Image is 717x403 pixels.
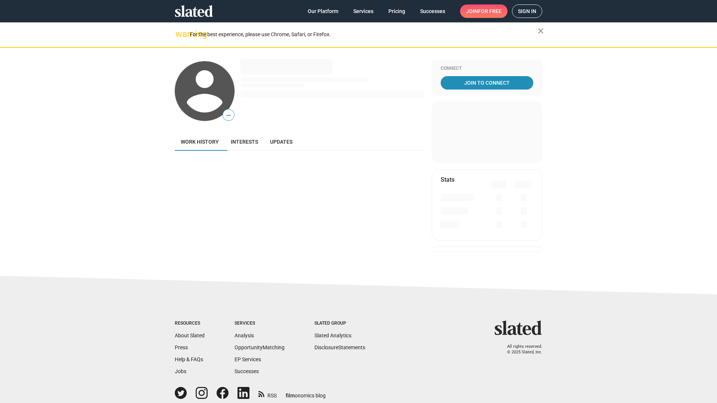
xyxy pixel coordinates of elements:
a: Slated Analytics [314,332,351,338]
span: Updates [270,139,292,145]
mat-card-title: Stats [441,176,454,184]
span: — [223,110,234,120]
div: For the best experience, please use Chrome, Safari, or Firefox. [190,29,538,40]
a: Interests [225,133,264,151]
div: Resources [175,321,205,327]
a: Successes [235,368,259,374]
a: Pricing [382,4,411,18]
p: All rights reserved. © 2025 Slated, Inc. [499,344,542,355]
a: About Slated [175,332,205,338]
span: Interests [231,139,258,145]
a: filmonomics blog [286,386,326,399]
a: Services [347,4,379,18]
span: Join To Connect [442,76,532,90]
a: OpportunityMatching [235,344,285,350]
a: Our Platform [302,4,344,18]
mat-icon: close [536,26,545,35]
span: Our Platform [308,4,338,18]
span: Services [353,4,373,18]
a: Press [175,344,188,350]
span: film [286,393,295,399]
span: for free [478,4,502,18]
a: Successes [414,4,451,18]
mat-icon: warning [176,29,184,38]
div: Connect [441,66,533,72]
span: Pricing [388,4,405,18]
a: Sign in [512,4,542,18]
a: Updates [264,133,298,151]
a: Joinfor free [460,4,508,18]
span: Work history [181,139,219,145]
span: Successes [420,4,445,18]
a: Work history [175,133,225,151]
a: Analysis [235,332,254,338]
a: Jobs [175,368,186,374]
a: Help & FAQs [175,356,203,362]
div: Slated Group [314,321,365,327]
span: Sign in [518,5,536,18]
span: Join [466,4,502,18]
a: DisclosureStatements [314,344,365,350]
a: Join To Connect [441,76,533,90]
a: EP Services [235,356,261,362]
div: Services [235,321,285,327]
a: RSS [258,388,277,399]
